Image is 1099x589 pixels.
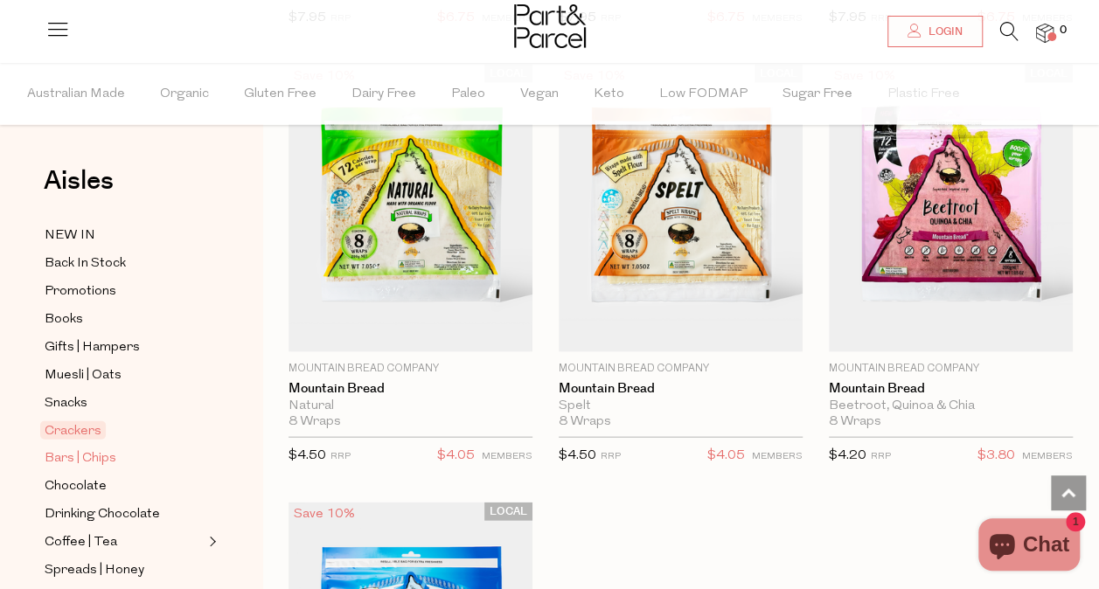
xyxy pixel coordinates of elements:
[594,64,624,125] span: Keto
[45,504,160,525] span: Drinking Chocolate
[482,452,532,461] small: MEMBERS
[45,447,204,469] a: Bars | Chips
[829,449,866,462] span: $4.20
[659,64,748,125] span: Low FODMAP
[829,65,1073,352] img: Mountain Bread
[559,65,803,352] img: Mountain Bread
[484,502,532,521] span: LOCAL
[45,420,204,441] a: Crackers
[289,398,532,414] div: Natural
[437,445,475,468] span: $4.05
[45,336,204,358] a: Gifts | Hampers
[45,476,107,497] span: Chocolate
[289,65,532,352] img: Mountain Bread
[330,452,351,461] small: RRP
[887,64,960,125] span: Plastic Free
[44,168,114,211] a: Aisles
[1055,23,1071,38] span: 0
[707,445,745,468] span: $4.05
[45,225,204,246] a: NEW IN
[977,445,1015,468] span: $3.80
[160,64,209,125] span: Organic
[45,364,204,386] a: Muesli | Oats
[351,64,416,125] span: Dairy Free
[45,365,122,386] span: Muesli | Oats
[289,502,360,526] div: Save 10%
[829,398,1073,414] div: Beetroot, Quinoa & Chia
[783,64,852,125] span: Sugar Free
[289,381,532,397] a: Mountain Bread
[45,503,204,525] a: Drinking Chocolate
[829,381,1073,397] a: Mountain Bread
[559,414,611,430] span: 8 Wraps
[45,392,204,414] a: Snacks
[887,16,983,47] a: Login
[289,449,326,462] span: $4.50
[45,281,116,302] span: Promotions
[924,24,963,39] span: Login
[45,448,116,469] span: Bars | Chips
[514,4,586,48] img: Part&Parcel
[601,452,621,461] small: RRP
[45,253,126,274] span: Back In Stock
[244,64,316,125] span: Gluten Free
[1036,24,1054,42] a: 0
[45,559,204,581] a: Spreads | Honey
[45,225,95,246] span: NEW IN
[45,337,140,358] span: Gifts | Hampers
[27,64,125,125] span: Australian Made
[40,421,106,440] span: Crackers
[289,414,341,430] span: 8 Wraps
[559,361,803,377] p: Mountain Bread Company
[752,452,803,461] small: MEMBERS
[44,162,114,200] span: Aisles
[45,560,144,581] span: Spreads | Honey
[45,281,204,302] a: Promotions
[45,309,83,330] span: Books
[559,398,803,414] div: Spelt
[289,361,532,377] p: Mountain Bread Company
[520,64,559,125] span: Vegan
[871,452,891,461] small: RRP
[205,531,217,552] button: Expand/Collapse Coffee | Tea
[973,518,1085,575] inbox-online-store-chat: Shopify online store chat
[829,414,881,430] span: 8 Wraps
[45,531,204,553] a: Coffee | Tea
[559,381,803,397] a: Mountain Bread
[45,475,204,497] a: Chocolate
[45,393,87,414] span: Snacks
[45,532,117,553] span: Coffee | Tea
[451,64,485,125] span: Paleo
[1022,452,1073,461] small: MEMBERS
[45,253,204,274] a: Back In Stock
[559,449,596,462] span: $4.50
[829,361,1073,377] p: Mountain Bread Company
[45,308,204,330] a: Books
